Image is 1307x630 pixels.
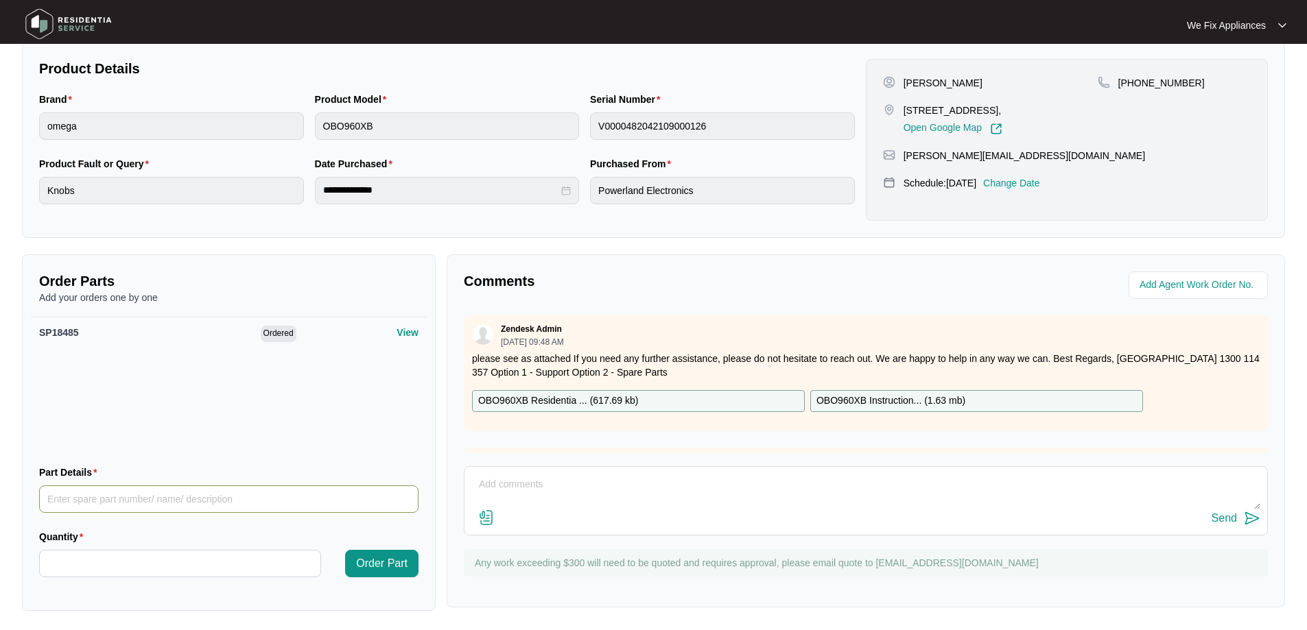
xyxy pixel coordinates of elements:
[39,271,419,291] p: Order Parts
[1098,76,1110,88] img: map-pin
[501,324,562,335] p: Zendesk Admin
[323,183,559,197] input: Date Purchased
[472,352,1260,379] p: please see as attached If you need any further assistance, please do not hesitate to reach out. W...
[590,112,855,140] input: Serial Number
[1140,277,1260,293] input: Add Agent Work Order No.
[883,149,895,161] img: map-pin
[904,76,982,90] p: [PERSON_NAME]
[397,326,419,339] p: View
[904,149,1145,162] p: [PERSON_NAME][EMAIL_ADDRESS][DOMAIN_NAME]
[883,176,895,189] img: map-pin
[39,59,855,78] p: Product Details
[1278,22,1286,29] img: dropdown arrow
[39,291,419,304] p: Add your orders one by one
[475,556,1261,570] p: Any work exceeding $300 will need to be quoted and requires approval, please email quote to [EMAI...
[904,176,976,190] p: Schedule: [DATE]
[883,76,895,88] img: user-pin
[1212,509,1260,528] button: Send
[39,157,154,171] label: Product Fault or Query
[473,324,493,345] img: user.svg
[478,393,639,409] p: OBO960XB Residentia ... ( 617.69 kb )
[478,509,495,526] img: file-attachment-doc.svg
[39,93,78,106] label: Brand
[590,93,666,106] label: Serial Number
[39,485,419,513] input: Part Details
[983,176,1040,190] p: Change Date
[990,123,1002,135] img: Link-External
[1118,76,1205,90] p: [PHONE_NUMBER]
[40,550,320,577] input: Quantity
[590,177,855,204] input: Purchased From
[261,326,296,342] span: Ordered
[315,112,580,140] input: Product Model
[904,123,1002,135] a: Open Google Map
[315,157,398,171] label: Date Purchased
[501,338,564,346] p: [DATE] 09:48 AM
[816,393,965,409] p: OBO960XB Instruction... ( 1.63 mb )
[39,465,103,479] label: Part Details
[1187,19,1266,32] p: We Fix Appliances
[39,530,89,544] label: Quantity
[464,271,856,291] p: Comments
[39,177,304,204] input: Product Fault or Query
[1212,512,1237,524] div: Send
[39,327,79,338] span: SP18485
[356,555,408,572] span: Order Part
[39,112,304,140] input: Brand
[345,550,419,577] button: Order Part
[590,157,676,171] label: Purchased From
[904,104,1002,117] p: [STREET_ADDRESS],
[883,104,895,116] img: map-pin
[1244,510,1260,526] img: send-icon.svg
[21,3,117,45] img: residentia service logo
[315,93,392,106] label: Product Model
